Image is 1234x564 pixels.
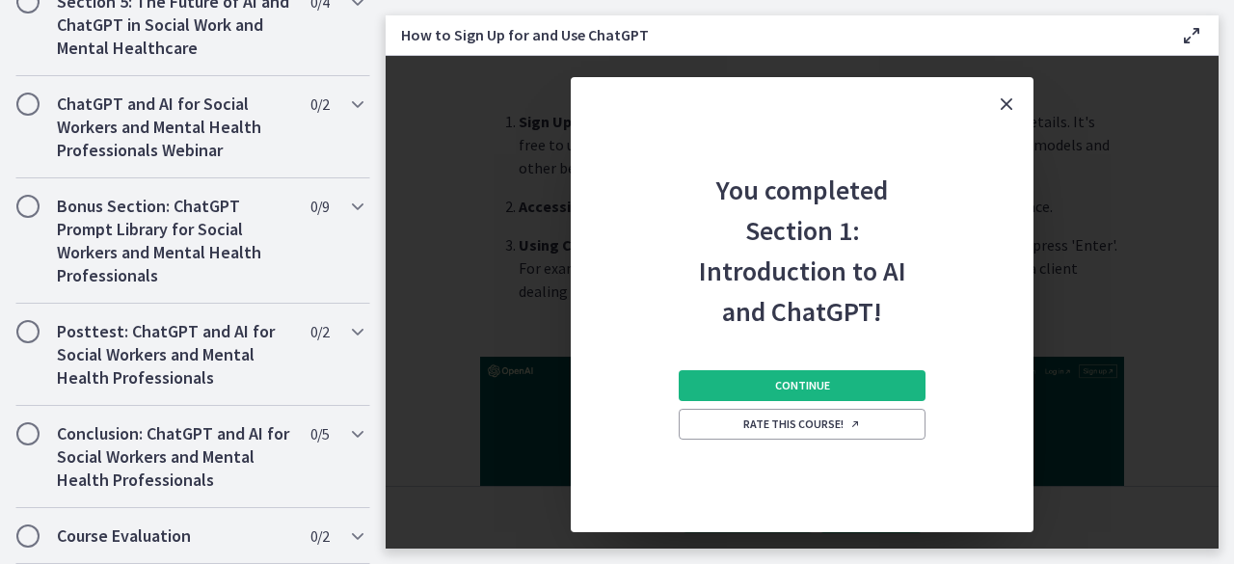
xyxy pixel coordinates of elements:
[679,370,925,401] button: Continue
[57,195,292,287] h2: Bonus Section: ChatGPT Prompt Library for Social Workers and Mental Health Professionals
[979,77,1033,131] button: Close
[310,524,329,548] span: 0 / 2
[675,131,929,332] h2: You completed Section 1: Introduction to AI and ChatGPT!
[57,422,292,492] h2: Conclusion: ChatGPT and AI for Social Workers and Mental Health Professionals
[57,93,292,162] h2: ChatGPT and AI for Social Workers and Mental Health Professionals Webinar
[57,320,292,389] h2: Posttest: ChatGPT and AI for Social Workers and Mental Health Professionals
[310,93,329,116] span: 0 / 2
[775,378,830,393] span: Continue
[57,524,292,548] h2: Course Evaluation
[310,422,329,445] span: 0 / 5
[310,320,329,343] span: 0 / 2
[401,23,1149,46] h3: How to Sign Up for and Use ChatGPT
[849,418,861,430] i: Opens in a new window
[310,195,329,218] span: 0 / 9
[743,416,861,432] span: Rate this course!
[679,409,925,440] a: Rate this course! Opens in a new window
